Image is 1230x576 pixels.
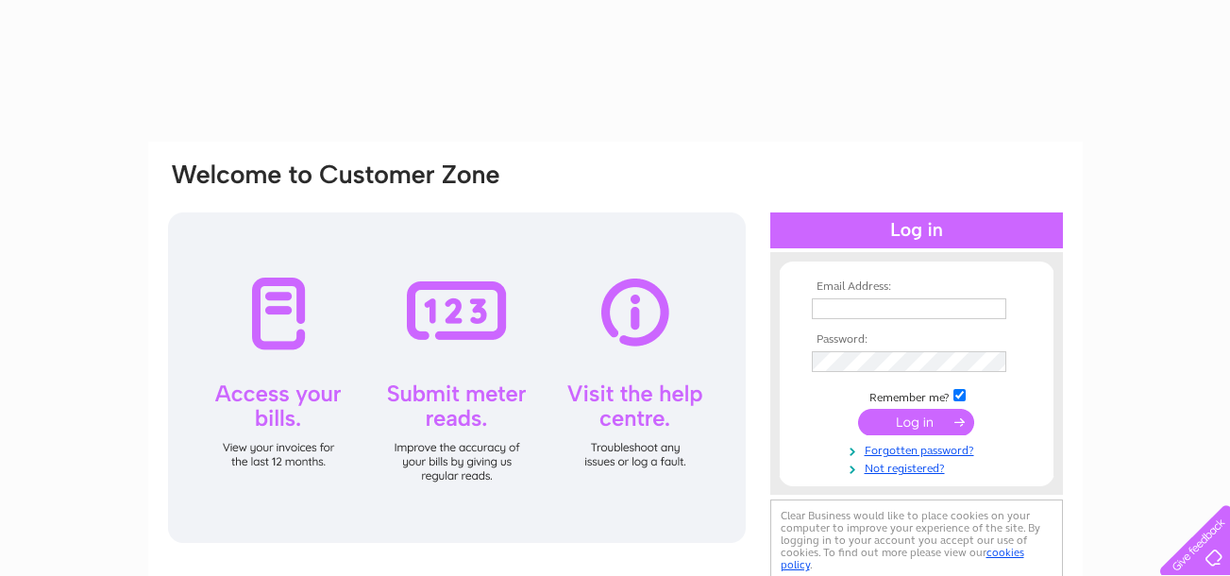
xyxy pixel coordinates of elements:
[807,333,1026,347] th: Password:
[807,386,1026,405] td: Remember me?
[807,280,1026,294] th: Email Address:
[812,458,1026,476] a: Not registered?
[781,546,1024,571] a: cookies policy
[812,440,1026,458] a: Forgotten password?
[858,409,974,435] input: Submit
